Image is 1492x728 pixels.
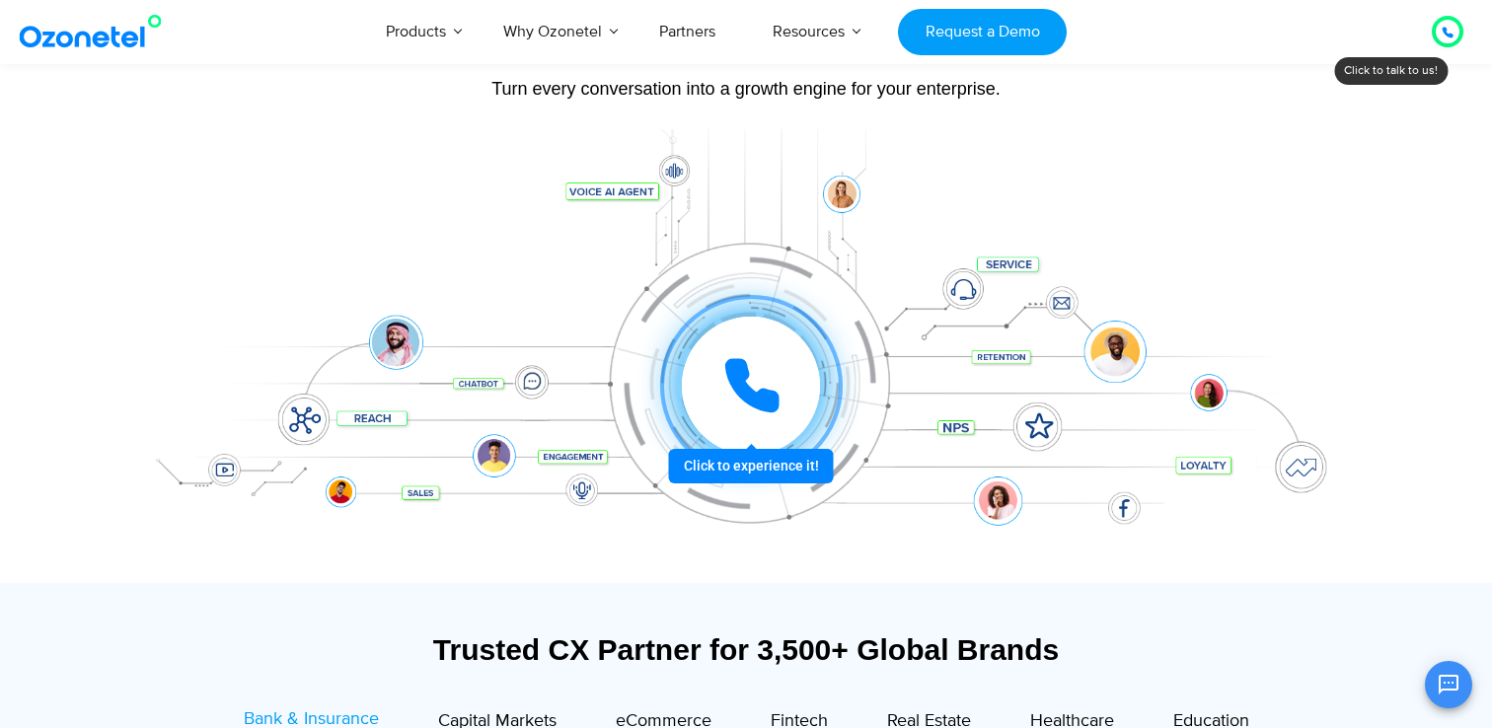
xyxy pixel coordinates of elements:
div: Trusted CX Partner for 3,500+ Global Brands [139,632,1353,667]
button: Open chat [1425,661,1472,708]
a: Request a Demo [898,9,1067,55]
div: Turn every conversation into a growth engine for your enterprise. [129,78,1363,100]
